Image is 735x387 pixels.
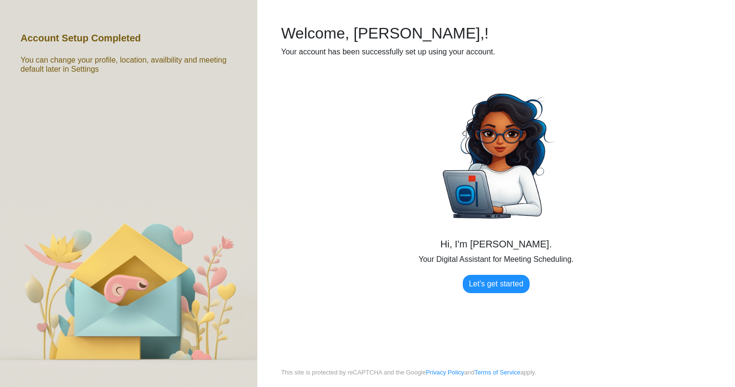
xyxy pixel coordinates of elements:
[463,275,530,293] a: Let's get started
[426,369,464,376] a: Privacy Policy
[21,55,237,74] h6: You can change your profile, location, availbility and meeting default later in Settings
[21,32,141,44] h5: Account Setup Completed
[423,80,570,227] img: Zara.png
[418,254,573,265] p: Your Digital Assistant for Meeting Scheduling.
[441,238,552,250] h5: Hi, I'm [PERSON_NAME].
[281,368,536,387] small: This site is protected by reCAPTCHA and the Google and apply.
[281,46,711,58] div: Your account has been successfully set up using your account.
[281,24,711,42] h2: Welcome, [PERSON_NAME],!
[474,369,520,376] a: Terms of Service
